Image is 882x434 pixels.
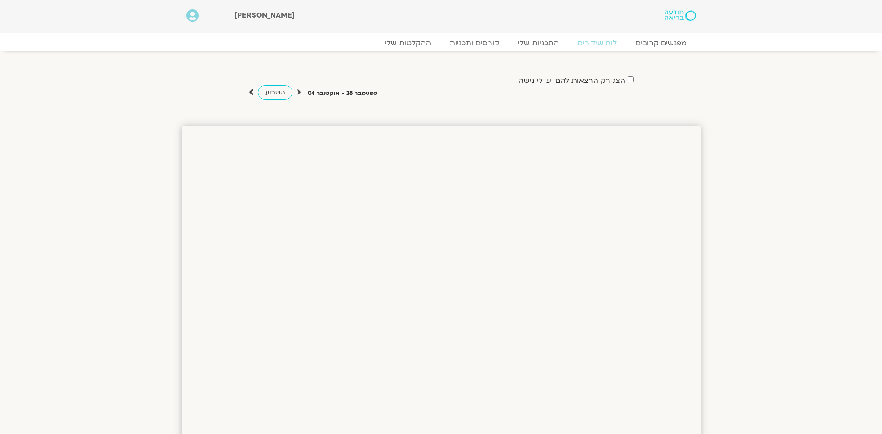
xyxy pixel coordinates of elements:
[235,10,295,20] span: [PERSON_NAME]
[440,38,508,48] a: קורסים ותכניות
[626,38,696,48] a: מפגשים קרובים
[519,76,625,85] label: הצג רק הרצאות להם יש לי גישה
[258,85,292,100] a: השבוע
[568,38,626,48] a: לוח שידורים
[508,38,568,48] a: התכניות שלי
[186,38,696,48] nav: Menu
[375,38,440,48] a: ההקלטות שלי
[265,88,285,97] span: השבוע
[308,88,377,98] p: ספטמבר 28 - אוקטובר 04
